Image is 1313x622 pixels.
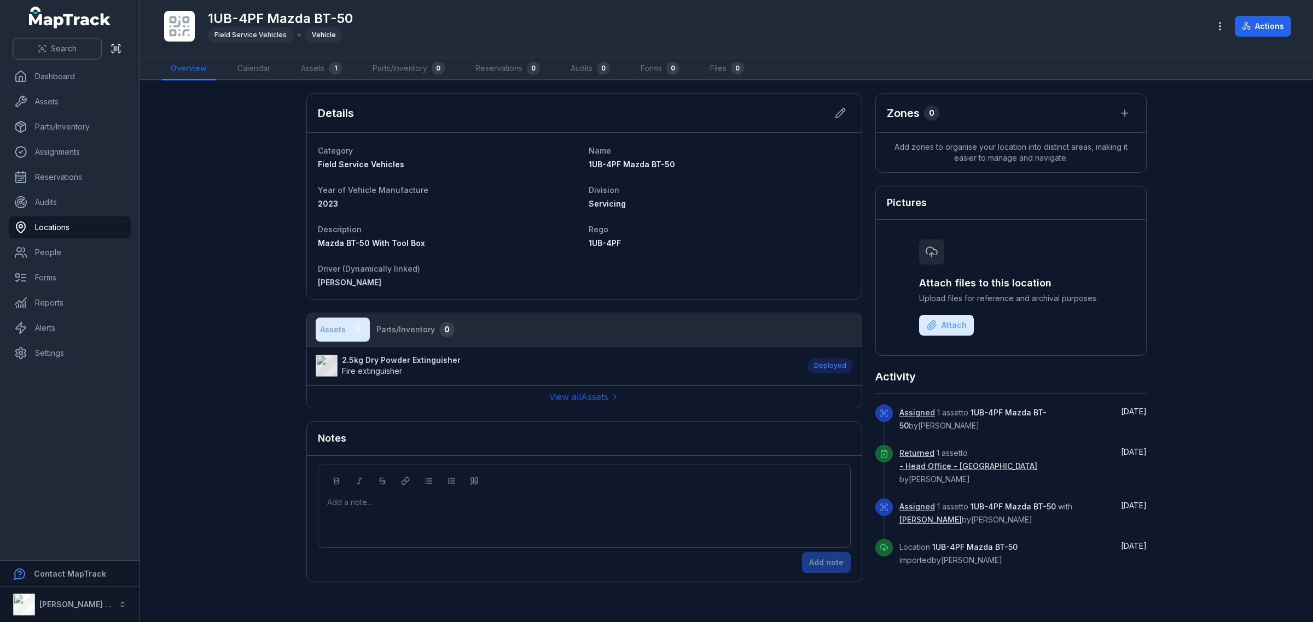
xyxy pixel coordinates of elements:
span: Category [318,146,353,155]
button: Actions [1235,16,1291,37]
a: Returned [899,448,934,459]
button: Parts/Inventory0 [372,318,459,342]
span: Rego [589,225,608,234]
a: Assets1 [292,57,351,80]
div: Vehicle [305,27,342,43]
a: People [9,242,131,263]
time: 8/15/2025, 10:36:34 AM [1121,541,1147,550]
span: Year of Vehicle Manufacture [318,185,428,195]
div: 1 [350,322,365,337]
a: Assigned [899,407,935,418]
span: Field Service Vehicles [214,31,287,39]
span: Location imported by [PERSON_NAME] [899,542,1018,565]
a: MapTrack [29,7,111,28]
span: Upload files for reference and archival purposes. [919,293,1103,304]
a: [PERSON_NAME] [899,514,962,525]
a: Parts/Inventory [9,116,131,138]
a: Forms [9,267,131,289]
span: 1 asset to by [PERSON_NAME] [899,408,1047,430]
h2: Zones [887,105,920,121]
span: Servicing [589,199,626,208]
div: 0 [527,62,540,75]
a: Assignments [9,141,131,163]
time: 9/30/2025, 9:20:22 AM [1121,407,1147,416]
h3: Attach files to this location [919,275,1103,291]
a: [PERSON_NAME] [318,277,580,288]
span: [DATE] [1121,501,1147,510]
time: 9/30/2025, 9:19:47 AM [1121,447,1147,456]
button: Assets1 [316,318,370,342]
a: 2.5kg Dry Powder ExtinguisherFire extinguisher [316,355,797,377]
button: Search [13,38,101,59]
a: Assets [9,91,131,113]
a: Assigned [899,501,935,512]
span: [DATE] [1121,447,1147,456]
span: 1UB-4PF Mazda BT-50 [899,408,1047,430]
strong: Contact MapTrack [34,569,106,578]
h2: Activity [875,369,916,384]
span: 1UB-4PF [589,238,621,248]
a: Reports [9,292,131,314]
span: [DATE] [1121,541,1147,550]
div: Deployed [807,358,853,373]
span: Search [51,43,77,54]
a: Calendar [229,57,279,80]
a: Reservations0 [467,57,549,80]
span: 1UB-4PF Mazda BT-50 [589,160,675,169]
span: Field Service Vehicles [318,160,404,169]
a: Dashboard [9,66,131,87]
h2: Details [318,105,354,121]
span: Description [318,225,362,234]
a: Alerts [9,317,131,339]
h3: Pictures [887,195,927,210]
time: 9/30/2025, 8:07:24 AM [1121,501,1147,510]
div: 0 [432,62,445,75]
span: Driver (Dynamically linked) [318,264,420,273]
a: Locations [9,216,131,238]
a: Forms0 [632,57,688,80]
div: 1 [329,62,342,75]
a: Settings [9,342,131,364]
a: View allAssets [549,390,619,403]
h3: Notes [318,431,346,446]
span: 2023 [318,199,338,208]
a: Overview [162,57,216,80]
div: 0 [439,322,455,337]
span: [DATE] [1121,407,1147,416]
button: Attach [919,315,974,336]
span: 1 asset to by [PERSON_NAME] [899,448,1037,484]
div: 0 [731,62,744,75]
a: Reservations [9,166,131,188]
a: Audits0 [562,57,619,80]
strong: 2.5kg Dry Powder Extinguisher [342,355,461,366]
a: Audits [9,191,131,213]
span: 1 asset to with by [PERSON_NAME] [899,502,1072,524]
span: Add zones to organise your location into distinct areas, making it easier to manage and navigate. [876,133,1146,172]
span: Name [589,146,611,155]
h1: 1UB-4PF Mazda BT-50 [208,10,353,27]
a: Parts/Inventory0 [364,57,454,80]
div: 0 [597,62,610,75]
span: Fire extinguisher [342,366,402,375]
div: 0 [666,62,679,75]
a: Files0 [701,57,753,80]
span: 1UB-4PF Mazda BT-50 [932,542,1018,551]
span: 1UB-4PF Mazda BT-50 [971,502,1056,511]
div: 0 [924,105,939,121]
span: Mazda BT-50 With Tool Box [318,238,425,248]
span: Division [589,185,619,195]
strong: [PERSON_NAME] Air [39,600,115,609]
a: - Head Office - [GEOGRAPHIC_DATA] [899,461,1037,472]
